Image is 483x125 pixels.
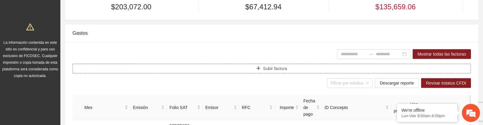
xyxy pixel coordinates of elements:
span: Mostrar todas las facturas [417,51,466,57]
div: Dejar un mensaje [31,31,101,39]
div: Gastos [72,24,471,42]
th: RFC [239,95,275,120]
span: plus [256,66,261,71]
textarea: Escriba su mensaje aquí y haga clic en “Enviar” [3,80,115,101]
span: Importe [277,104,294,111]
span: ID Concepto [325,104,384,111]
th: Uso presupuestal [391,95,420,120]
span: $135,659.06 [376,1,416,13]
div: Minimizar ventana de chat en vivo [99,3,114,18]
p: Lun-Vier 9:00am-6:00pm [401,114,453,118]
span: Folio SAT [169,104,196,111]
em: Enviar [90,92,110,100]
span: warning [26,23,34,31]
span: to [369,52,373,56]
span: $67,412.94 [245,1,281,13]
th: ID Concepto [322,95,391,120]
th: Mes [82,95,131,120]
button: Descargar reporte [375,78,419,88]
th: Importe [275,95,301,120]
th: Fecha de pago [301,95,322,120]
th: Folio SAT [167,95,203,120]
span: swap-right [369,52,373,56]
th: Estatus [420,95,444,120]
span: Estamos sin conexión. Déjenos un mensaje. [11,38,107,99]
span: $203,072.00 [111,1,151,13]
button: Mostrar todas las facturas [413,49,471,59]
span: Revisar estatus CFDI [426,80,466,86]
div: We're offline [401,108,453,113]
span: La información contenida en este sitio es confidencial y para uso exclusivo de FICOSEC. Cualquier... [2,40,58,78]
span: RFC [242,104,268,111]
span: Mes [85,104,124,111]
button: Revisar estatus CFDI [421,78,471,88]
span: Descargar reporte [380,80,414,86]
span: Emisión [133,104,160,111]
span: Emisor [205,104,232,111]
button: plusSubir factura [72,64,471,73]
th: Emisor [203,95,239,120]
span: Subir factura [263,65,287,72]
span: Fecha de pago [303,98,315,117]
th: Emisión [130,95,167,120]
